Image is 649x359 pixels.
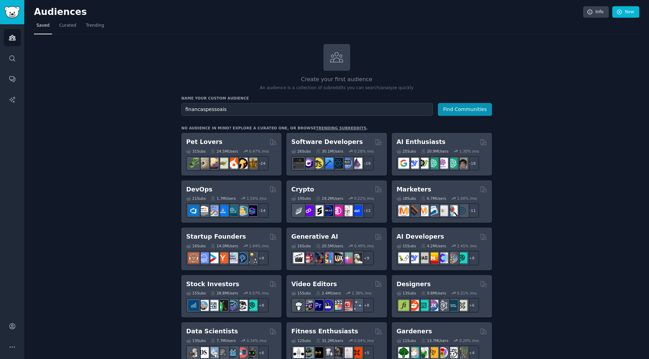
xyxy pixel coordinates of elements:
[217,347,228,358] img: dataengineering
[354,196,374,201] div: 0.22 % /mo
[437,205,448,216] img: googleads
[254,298,269,313] div: + 8
[457,158,467,169] img: ArtificalIntelligence
[457,300,467,311] img: UX_Design
[457,196,477,201] div: 1.00 % /mo
[583,6,609,18] a: Info
[293,158,304,169] img: software
[198,205,209,216] img: AWS_Certified_Experts
[408,205,419,216] img: bigseo
[397,149,416,154] div: 25 Sub s
[322,205,333,216] img: web3
[359,298,374,313] div: + 8
[398,347,409,358] img: vegetablegardening
[427,253,438,263] img: MistralAI
[437,253,448,263] img: OpenSourceAI
[186,149,206,154] div: 31 Sub s
[342,158,353,169] img: AskComputerScience
[188,253,199,263] img: EntrepreneurRideAlong
[457,347,467,358] img: GardenersWorld
[398,253,409,263] img: LangChain
[303,158,314,169] img: csharp
[34,20,52,34] a: Saved
[397,185,431,194] h2: Marketers
[313,347,323,358] img: workout
[322,300,333,311] img: VideoEditors
[237,300,248,311] img: swingtrading
[210,243,238,248] div: 14.0M Users
[303,300,314,311] img: editors
[398,300,409,311] img: typography
[217,300,228,311] img: Trading
[418,347,429,358] img: SavageGarden
[421,338,448,343] div: 13.7M Users
[457,205,467,216] img: OnlineMarketing
[208,158,218,169] img: leopardgeckos
[418,158,429,169] img: AItoolsCatalog
[332,347,343,358] img: fitness30plus
[427,205,438,216] img: Emailmarketing
[36,23,50,29] span: Saved
[4,6,20,18] img: GummySearch logo
[188,158,199,169] img: herpetology
[249,291,269,296] div: 0.57 % /mo
[246,205,257,216] img: PlatformEngineers
[397,196,416,201] div: 18 Sub s
[293,205,304,216] img: ethfinance
[237,158,248,169] img: PetAdvice
[210,196,236,201] div: 1.7M Users
[217,158,228,169] img: turtle
[352,347,362,358] img: personaltraining
[293,300,304,311] img: gopro
[427,158,438,169] img: chatgpt_promptDesign
[237,253,248,263] img: Entrepreneurship
[237,347,248,358] img: datasets
[418,205,429,216] img: AskMarketing
[217,253,228,263] img: ycombinator
[421,149,448,154] div: 20.9M Users
[246,300,257,311] img: technicalanalysis
[352,300,362,311] img: postproduction
[322,158,333,169] img: iOSProgramming
[291,327,358,336] h2: Fitness Enthusiasts
[457,291,477,296] div: 0.21 % /mo
[181,96,492,101] h3: Name your custom audience
[352,158,362,169] img: elixir
[316,126,366,130] a: trending subreddits
[291,280,337,289] h2: Video Editors
[398,205,409,216] img: content_marketing
[246,158,257,169] img: dogbreed
[208,253,218,263] img: startup
[247,196,267,201] div: 1.56 % /mo
[208,205,218,216] img: Docker_DevOps
[342,347,353,358] img: physicaltherapy
[354,338,374,343] div: 0.04 % /mo
[249,243,269,248] div: 1.04 % /mo
[332,158,343,169] img: reactnative
[254,156,269,171] div: + 24
[316,149,343,154] div: 30.1M Users
[465,203,479,218] div: + 11
[254,203,269,218] div: + 14
[198,300,209,311] img: ValueInvesting
[352,291,372,296] div: 1.38 % /mo
[303,253,314,263] img: dalle2
[447,253,458,263] img: llmops
[437,347,448,358] img: flowers
[408,158,419,169] img: DeepSeek
[186,327,238,336] h2: Data Scientists
[291,185,314,194] h2: Crypto
[354,243,374,248] div: 0.49 % /mo
[291,149,311,154] div: 26 Sub s
[408,253,419,263] img: DeepSeek
[210,291,238,296] div: 28.8M Users
[332,253,343,263] img: FluxAI
[246,253,257,263] img: growmybusiness
[332,300,343,311] img: finalcutpro
[291,243,311,248] div: 16 Sub s
[186,291,206,296] div: 15 Sub s
[227,300,238,311] img: StocksAndTrading
[465,156,479,171] div: + 18
[86,23,104,29] span: Trending
[291,291,311,296] div: 15 Sub s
